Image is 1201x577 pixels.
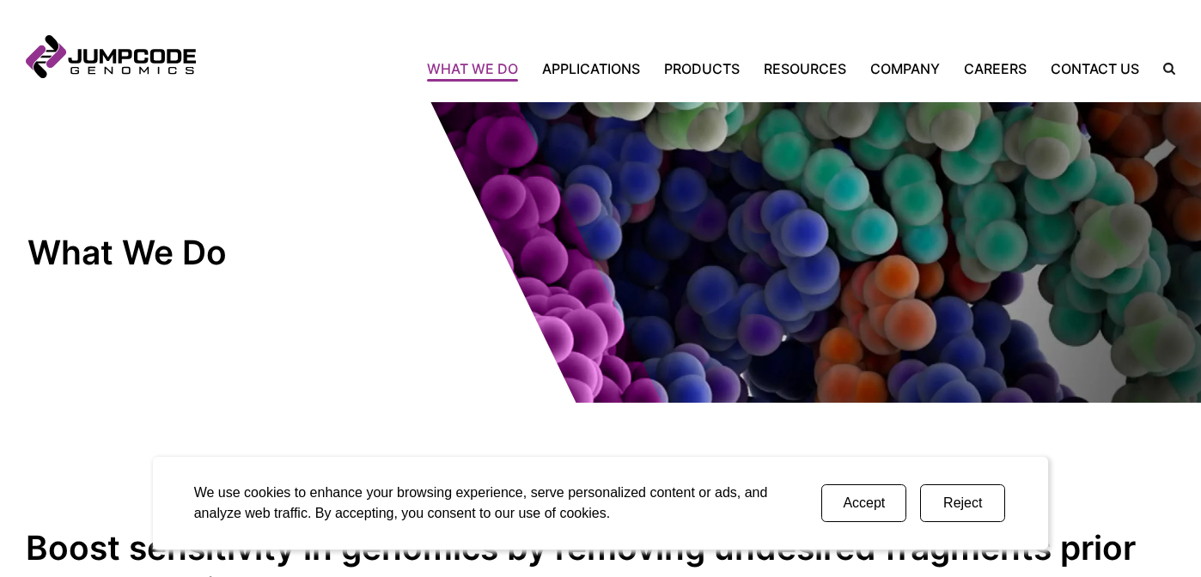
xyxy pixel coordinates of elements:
[27,232,315,274] h1: What We Do
[858,58,952,79] a: Company
[427,58,530,79] a: What We Do
[952,58,1039,79] a: Careers
[530,58,652,79] a: Applications
[821,484,906,522] button: Accept
[1151,63,1175,75] label: Search the site.
[652,58,752,79] a: Products
[920,484,1005,522] button: Reject
[194,485,768,520] span: We use cookies to enhance your browsing experience, serve personalized content or ads, and analyz...
[196,58,1151,79] nav: Primary Navigation
[752,58,858,79] a: Resources
[1039,58,1151,79] a: Contact Us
